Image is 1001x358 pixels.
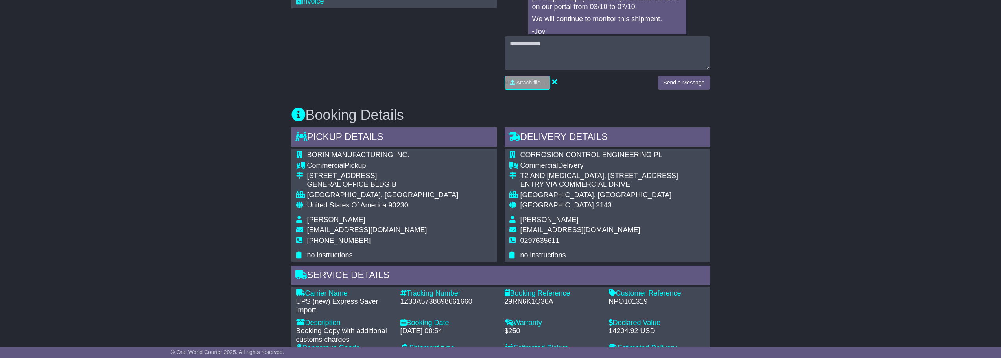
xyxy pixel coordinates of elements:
[296,319,393,327] div: Description
[400,319,497,327] div: Booking Date
[505,297,601,306] div: 29RN6K1Q36A
[520,226,640,234] span: [EMAIL_ADDRESS][DOMAIN_NAME]
[520,201,594,209] span: [GEOGRAPHIC_DATA]
[307,191,459,200] div: [GEOGRAPHIC_DATA], [GEOGRAPHIC_DATA]
[307,151,409,159] span: BORIN MANUFACTURING INC.
[658,76,710,90] button: Send a Message
[520,237,560,244] span: 0297635611
[520,191,678,200] div: [GEOGRAPHIC_DATA], [GEOGRAPHIC_DATA]
[596,201,612,209] span: 2143
[307,216,365,224] span: [PERSON_NAME]
[520,162,678,170] div: Delivery
[520,172,678,180] div: T2 AND [MEDICAL_DATA], [STREET_ADDRESS]
[307,162,345,169] span: Commercial
[307,172,459,180] div: [STREET_ADDRESS]
[291,127,497,149] div: Pickup Details
[520,180,678,189] div: ENTRY VIA COMMERCIAL DRIVE
[296,289,393,298] div: Carrier Name
[505,127,710,149] div: Delivery Details
[400,289,497,298] div: Tracking Number
[520,251,566,259] span: no instructions
[400,344,497,352] div: Shipment type
[505,319,601,327] div: Warranty
[307,180,459,189] div: GENERAL OFFICE BLDG B
[609,319,705,327] div: Declared Value
[520,151,662,159] span: CORROSION CONTROL ENGINEERING PL
[307,237,371,244] span: [PHONE_NUMBER]
[520,216,579,224] span: [PERSON_NAME]
[609,344,705,352] div: Estimated Delivery
[505,344,601,352] div: Estimated Pickup
[505,289,601,298] div: Booking Reference
[505,327,601,336] div: $250
[296,297,393,314] div: UPS (new) Express Saver Import
[520,162,558,169] span: Commercial
[532,28,682,36] p: -Joy
[389,201,408,209] span: 90230
[307,251,353,259] span: no instructions
[400,327,497,336] div: [DATE] 08:54
[291,266,710,287] div: Service Details
[609,289,705,298] div: Customer Reference
[307,201,387,209] span: United States Of America
[171,349,284,355] span: © One World Courier 2025. All rights reserved.
[296,344,393,352] div: Dangerous Goods
[291,107,710,123] h3: Booking Details
[609,327,705,336] div: 14204.92 USD
[296,327,393,344] div: Booking Copy with additional customs charges
[532,15,682,24] p: We will continue to monitor this shipment.
[609,297,705,306] div: NPO101319
[307,226,427,234] span: [EMAIL_ADDRESS][DOMAIN_NAME]
[400,297,497,306] div: 1Z30A5738698661660
[307,162,459,170] div: Pickup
